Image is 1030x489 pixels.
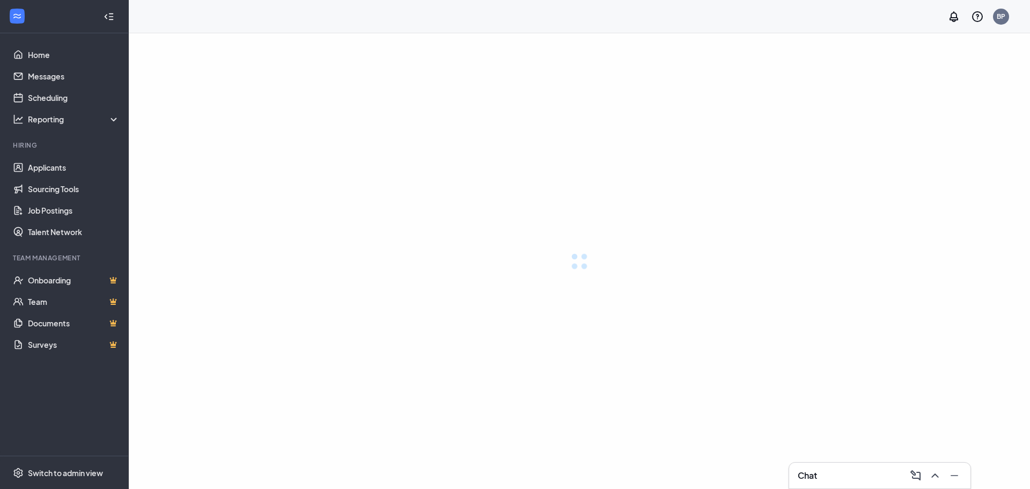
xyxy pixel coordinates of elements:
[28,87,120,108] a: Scheduling
[104,11,114,22] svg: Collapse
[12,11,23,21] svg: WorkstreamLogo
[28,65,120,87] a: Messages
[28,44,120,65] a: Home
[997,12,1005,21] div: BP
[28,291,120,312] a: TeamCrown
[28,312,120,334] a: DocumentsCrown
[929,469,941,482] svg: ChevronUp
[909,469,922,482] svg: ComposeMessage
[947,10,960,23] svg: Notifications
[925,467,943,484] button: ChevronUp
[28,334,120,355] a: SurveysCrown
[971,10,984,23] svg: QuestionInfo
[28,221,120,243] a: Talent Network
[906,467,923,484] button: ComposeMessage
[13,114,24,125] svg: Analysis
[28,114,120,125] div: Reporting
[945,467,962,484] button: Minimize
[13,468,24,478] svg: Settings
[28,200,120,221] a: Job Postings
[13,253,117,262] div: Team Management
[28,157,120,178] a: Applicants
[28,269,120,291] a: OnboardingCrown
[798,470,817,481] h3: Chat
[948,469,961,482] svg: Minimize
[13,141,117,150] div: Hiring
[28,178,120,200] a: Sourcing Tools
[28,468,103,478] div: Switch to admin view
